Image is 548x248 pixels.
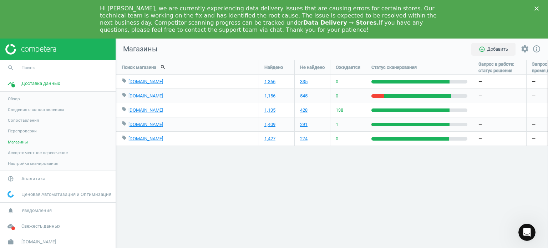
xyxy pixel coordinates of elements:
a: 1,135 [264,107,275,113]
span: — [532,93,536,99]
span: Уведомления [21,207,52,214]
div: — [473,75,526,88]
a: [DOMAIN_NAME] [128,136,163,141]
span: Сопоставления [8,117,39,123]
span: 0 [336,136,338,142]
a: 274 [300,136,308,142]
span: Магазины [8,139,28,145]
a: [DOMAIN_NAME] [128,93,163,98]
span: [DOMAIN_NAME] [21,239,56,245]
i: pie_chart_outlined [4,172,17,186]
div: — [473,132,526,146]
img: ajHJNr6hYgQAAAAASUVORK5CYII= [5,44,56,55]
span: Доставка данных [21,80,60,87]
a: 1,156 [264,93,275,99]
a: 1,409 [264,121,275,128]
span: Запрос в работе: статус решения [478,61,521,74]
a: 545 [300,93,308,99]
i: local_offer [122,78,127,83]
span: Поиск [21,65,35,71]
button: settings [517,41,532,57]
iframe: Intercom live chat [518,224,536,241]
i: settings [521,45,529,53]
a: info_outline [532,45,541,54]
div: — [473,103,526,117]
a: 1,427 [264,136,275,142]
span: Статус сканирования [371,64,417,71]
img: wGWNvw8QSZomAAAAABJRU5ErkJggg== [7,191,14,198]
span: Настройка сканирования [8,161,58,166]
i: local_offer [122,92,127,97]
a: [DOMAIN_NAME] [128,107,163,113]
div: — [473,117,526,131]
i: add_circle_outline [479,46,485,52]
button: search [156,61,170,73]
a: 291 [300,121,308,128]
a: 1,366 [264,79,275,85]
i: local_offer [122,135,127,140]
span: Сведения о сопоставлениях [8,107,64,112]
span: Ассортиментное пересечение [8,150,68,156]
span: 1 [336,121,338,128]
span: — [532,121,536,128]
button: add_circle_outlineДобавить [471,43,516,56]
a: [DOMAIN_NAME] [128,79,163,84]
div: Hi [PERSON_NAME], we are currently experiencing data delivery issues that are causing errors for ... [100,5,437,34]
i: notifications [4,204,17,217]
span: 0 [336,79,338,85]
i: timeline [4,77,17,90]
i: search [4,61,17,75]
span: — [532,136,536,142]
span: Ценовая Автоматизация и Оптимизация [21,191,111,198]
b: Data Delivery ⇾ Stores. [303,19,379,26]
a: 428 [300,107,308,113]
span: Перепроверки [8,128,37,134]
div: — [473,89,526,103]
div: Поиск магазина [116,60,259,74]
span: Найдено [264,64,283,71]
a: 335 [300,79,308,85]
span: — [532,79,536,85]
i: local_offer [122,121,127,126]
span: Магазины [116,44,158,54]
span: Обзор [8,96,20,102]
i: local_offer [122,107,127,112]
span: 0 [336,93,338,99]
span: Свежесть данных [21,223,60,229]
span: Ожидается [336,64,360,71]
i: cloud_done [4,219,17,233]
span: 138 [336,107,343,113]
i: info_outline [532,45,541,53]
div: Закрити [534,6,542,11]
a: [DOMAIN_NAME] [128,122,163,127]
span: Не найдено [300,64,325,71]
span: — [532,107,536,113]
span: Аналитика [21,176,45,182]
